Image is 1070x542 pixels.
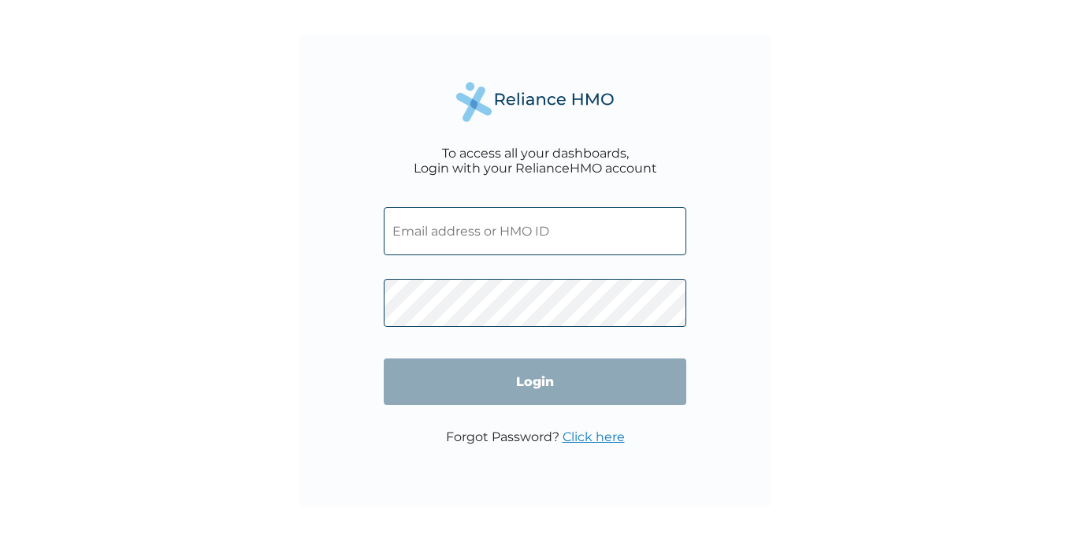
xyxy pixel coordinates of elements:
[456,82,614,122] img: Reliance Health's Logo
[384,207,686,255] input: Email address or HMO ID
[414,146,657,176] div: To access all your dashboards, Login with your RelianceHMO account
[446,429,625,444] p: Forgot Password?
[384,358,686,405] input: Login
[563,429,625,444] a: Click here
